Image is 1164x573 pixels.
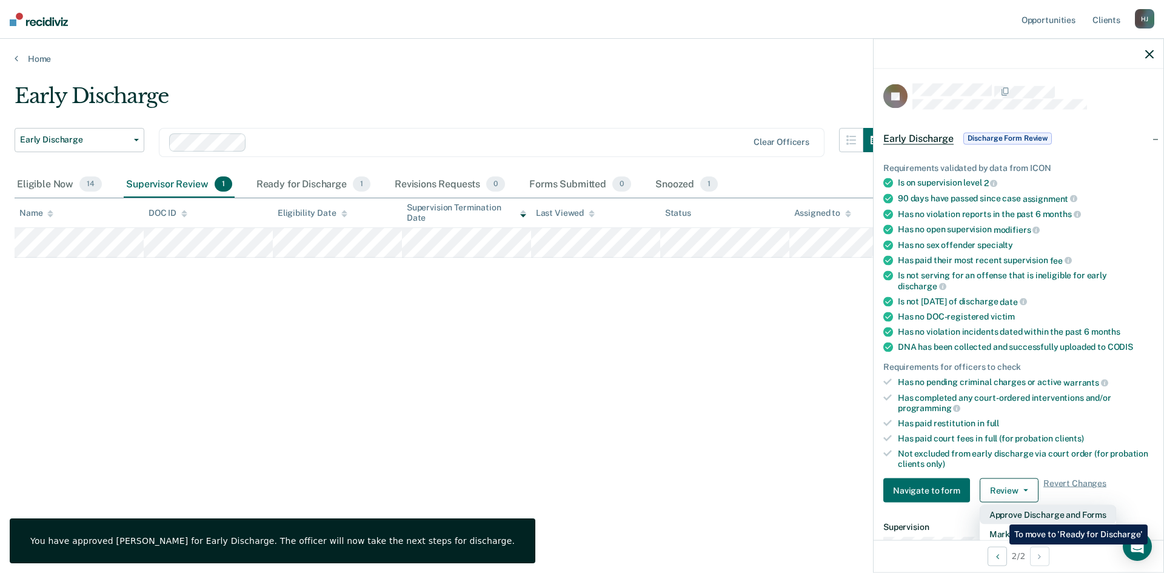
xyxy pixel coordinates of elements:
a: Home [15,53,1149,64]
span: Early Discharge [20,135,129,145]
div: DNA has been collected and successfully uploaded to [898,342,1154,352]
span: months [1091,327,1120,337]
div: Open Intercom Messenger [1123,532,1152,561]
div: 90 days have passed since case [898,193,1154,204]
button: Mark as Ineligible [980,524,1116,544]
div: Snoozed [653,172,720,198]
div: H J [1135,9,1154,28]
div: Eligibility Date [278,208,347,218]
div: Supervisor Review [124,172,235,198]
span: 1 [700,176,718,192]
div: Early DischargeDischarge Form Review [874,119,1163,158]
button: Previous Opportunity [988,546,1007,566]
div: Name [19,208,53,218]
div: Requirements for officers to check [883,362,1154,372]
div: Has no open supervision [898,224,1154,235]
div: Has no pending criminal charges or active [898,377,1154,388]
div: DOC ID [149,208,187,218]
span: 1 [215,176,232,192]
div: Eligible Now [15,172,104,198]
span: Early Discharge [883,132,954,144]
div: Has paid restitution in [898,418,1154,429]
button: Navigate to form [883,478,970,503]
span: months [1043,209,1081,219]
div: Has paid their most recent supervision [898,255,1154,266]
div: Requirements validated by data from ICON [883,163,1154,173]
a: Navigate to form link [883,478,975,503]
span: full [986,418,999,428]
dt: Supervision [883,522,1154,532]
span: 0 [612,176,631,192]
span: fee [1050,255,1072,265]
button: Approve Discharge and Forms [980,505,1116,524]
span: programming [898,403,960,413]
div: Has no violation reports in the past 6 [898,209,1154,219]
div: Has completed any court-ordered interventions and/or [898,392,1154,413]
span: CODIS [1108,342,1133,352]
div: 2 / 2 [874,540,1163,572]
div: Status [665,208,691,218]
span: assignment [1023,193,1077,203]
span: 14 [79,176,102,192]
div: Is not [DATE] of discharge [898,296,1154,307]
span: specialty [977,240,1013,249]
span: 2 [984,178,998,188]
span: victim [991,312,1015,321]
div: Is on supervision level [898,178,1154,189]
span: warrants [1063,377,1108,387]
div: You have approved [PERSON_NAME] for Early Discharge. The officer will now take the next steps for... [30,535,515,546]
div: Is not serving for an offense that is ineligible for early [898,270,1154,291]
div: Not excluded from early discharge via court order (for probation clients [898,448,1154,469]
div: Has no sex offender [898,240,1154,250]
div: Forms Submitted [527,172,634,198]
span: date [1000,297,1026,306]
span: modifiers [994,224,1040,234]
div: Last Viewed [536,208,595,218]
div: Has no DOC-registered [898,312,1154,322]
span: discharge [898,281,946,290]
div: Revisions Requests [392,172,507,198]
div: Has paid court fees in full (for probation [898,433,1154,443]
span: only) [926,458,945,468]
div: Assigned to [794,208,851,218]
span: clients) [1055,433,1084,443]
span: Revert Changes [1043,478,1106,503]
div: Supervision Termination Date [407,203,526,223]
span: Discharge Form Review [963,132,1052,144]
div: Has no violation incidents dated within the past 6 [898,327,1154,337]
button: Next Opportunity [1030,546,1049,566]
img: Recidiviz [10,13,68,26]
div: Clear officers [754,137,809,147]
div: Ready for Discharge [254,172,373,198]
div: Early Discharge [15,84,888,118]
span: 1 [353,176,370,192]
button: Review [980,478,1039,503]
span: 0 [486,176,505,192]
